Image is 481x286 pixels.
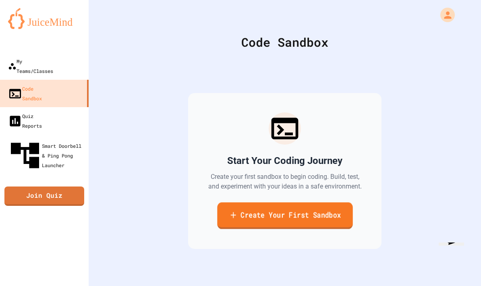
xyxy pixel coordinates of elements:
a: Join Quiz [4,187,84,206]
div: Code Sandbox [8,84,42,103]
a: Create Your First Sandbox [217,202,352,229]
div: Quiz Reports [8,111,42,131]
iframe: chat widget [435,242,474,280]
div: Smart Doorbell & Ping Pong Launcher [8,139,85,172]
h2: Start Your Coding Journey [227,154,342,167]
p: Create your first sandbox to begin coding. Build, test, and experiment with your ideas in a safe ... [207,172,362,191]
img: logo-orange.svg [8,8,81,29]
div: Code Sandbox [109,33,461,51]
div: My Account [432,6,457,24]
div: My Teams/Classes [8,56,53,76]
